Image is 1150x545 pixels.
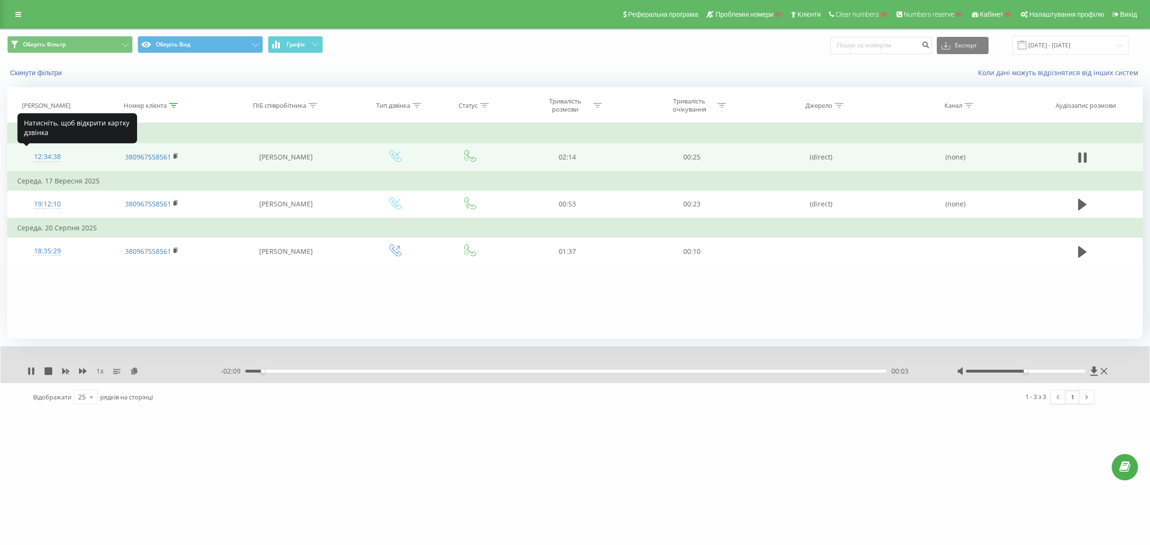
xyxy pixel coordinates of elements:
a: 380967558561 [125,199,171,208]
span: Clear numbers [836,11,879,18]
td: (direct) [754,190,888,218]
span: - 02:09 [221,366,245,376]
span: рядків на сторінці [100,393,153,401]
div: Тип дзвінка [376,102,410,110]
div: Аудіозапис розмови [1056,102,1116,110]
td: [PERSON_NAME] [217,190,356,218]
td: (none) [888,190,1023,218]
a: Коли дані можуть відрізнятися вiд інших систем [978,68,1143,77]
a: 380967558561 [125,247,171,256]
div: Тривалість розмови [540,97,591,114]
button: Графік [268,36,323,53]
div: [PERSON_NAME] [22,102,70,110]
div: 19:12:10 [17,195,78,214]
td: 01:37 [505,238,630,265]
td: 00:10 [630,238,754,265]
td: Середа, 17 Вересня 2025 [8,171,1143,191]
button: Експорт [937,37,989,54]
td: 02:14 [505,143,630,171]
div: Accessibility label [1024,369,1028,373]
td: Вчора [8,124,1143,143]
span: Графік [287,41,305,48]
div: 25 [78,392,86,402]
td: Середа, 20 Серпня 2025 [8,218,1143,238]
span: Реферальна програма [628,11,699,18]
td: [PERSON_NAME] [217,238,356,265]
span: Проблемні номери [715,11,773,18]
button: Скинути фільтри [7,68,67,77]
span: Вихід [1120,11,1137,18]
a: 380967558561 [125,152,171,161]
span: Numbers reserve [904,11,954,18]
div: Канал [944,102,962,110]
span: Відображати [33,393,71,401]
div: Натисніть, щоб відкрити картку дзвінка [17,113,137,143]
div: 12:34:38 [17,148,78,166]
div: 1 - 3 з 3 [1025,392,1046,401]
a: 1 [1065,390,1080,404]
div: Номер клієнта [124,102,167,110]
td: 00:53 [505,190,630,218]
span: Оберіть Фільтр [23,41,66,48]
span: Налаштування профілю [1029,11,1104,18]
td: 00:25 [630,143,754,171]
td: 00:23 [630,190,754,218]
button: Оберіть Вид [138,36,263,53]
span: 1 x [96,366,103,376]
span: Кабінет [980,11,1003,18]
div: Статус [459,102,478,110]
button: Оберіть Фільтр [7,36,133,53]
div: Тривалість очікування [664,97,715,114]
td: (none) [888,143,1023,171]
div: Accessibility label [261,369,264,373]
input: Пошук за номером [830,37,932,54]
div: Джерело [805,102,832,110]
span: 00:03 [891,366,908,376]
td: [PERSON_NAME] [217,143,356,171]
td: (direct) [754,143,888,171]
span: Клієнти [797,11,821,18]
div: 18:35:29 [17,242,78,261]
div: ПІБ співробітника [253,102,306,110]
